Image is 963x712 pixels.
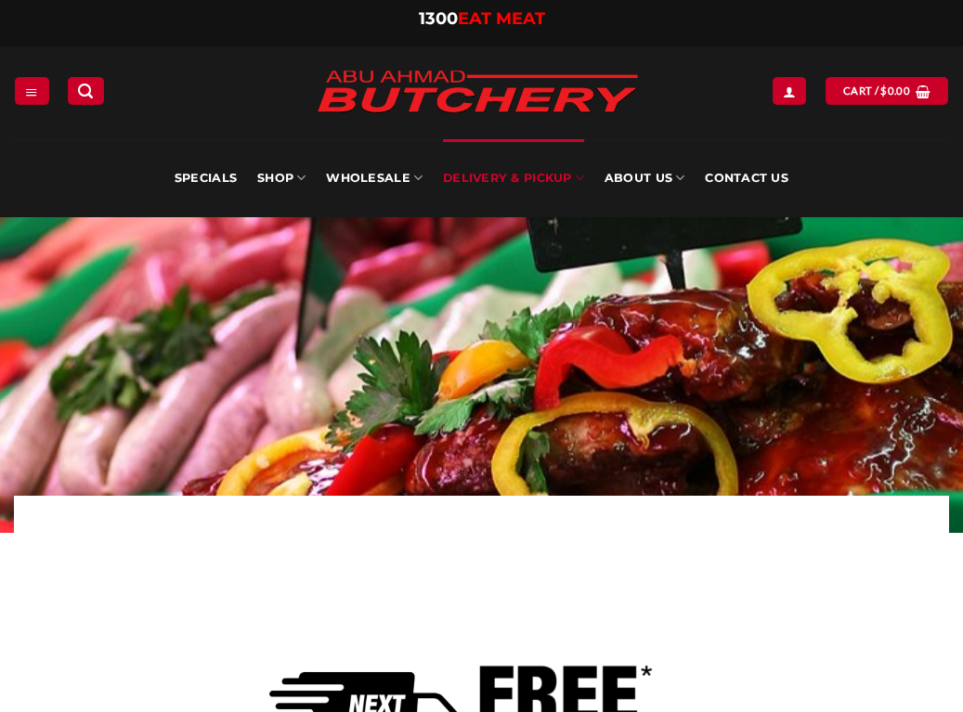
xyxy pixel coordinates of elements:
[880,84,910,97] bdi: 0.00
[15,77,48,104] a: Menu
[175,139,237,217] a: Specials
[257,139,306,217] a: SHOP
[458,8,545,29] span: EAT MEAT
[826,77,948,104] a: View cart
[301,58,654,128] img: Abu Ahmad Butchery
[843,83,910,99] span: Cart /
[773,77,806,104] a: Login
[705,139,788,217] a: Contact Us
[326,139,423,217] a: Wholesale
[419,8,458,29] span: 1300
[443,139,584,217] a: Delivery & Pickup
[68,77,103,104] a: Search
[419,8,545,29] a: 1300EAT MEAT
[880,83,887,99] span: $
[605,139,684,217] a: About Us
